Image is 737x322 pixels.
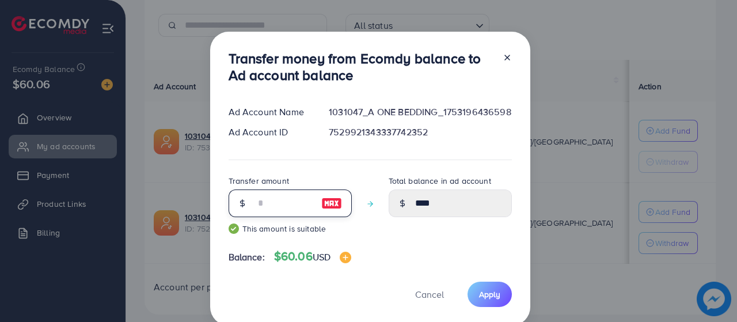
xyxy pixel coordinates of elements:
[229,175,289,187] label: Transfer amount
[401,282,458,306] button: Cancel
[320,126,521,139] div: 7529921343337742352
[320,105,521,119] div: 1031047_A ONE BEDDING_1753196436598
[479,289,500,300] span: Apply
[415,288,444,301] span: Cancel
[229,223,352,234] small: This amount is suitable
[340,252,351,263] img: image
[219,126,320,139] div: Ad Account ID
[229,50,493,84] h3: Transfer money from Ecomdy balance to Ad account balance
[313,251,330,263] span: USD
[229,251,265,264] span: Balance:
[274,249,351,264] h4: $60.06
[219,105,320,119] div: Ad Account Name
[229,223,239,234] img: guide
[389,175,491,187] label: Total balance in ad account
[321,196,342,210] img: image
[468,282,512,306] button: Apply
